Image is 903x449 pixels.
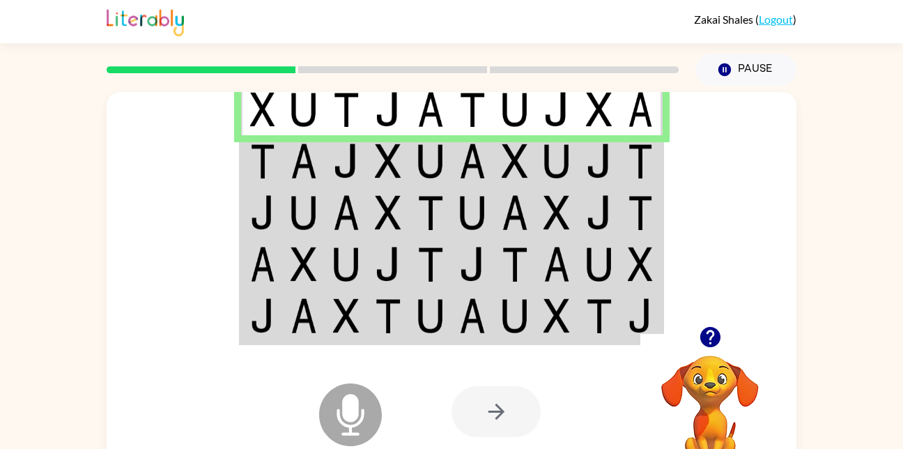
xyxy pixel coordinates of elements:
img: t [502,247,528,282]
span: Zakai Shales [694,13,755,26]
img: x [375,144,401,178]
a: Logout [759,13,793,26]
img: u [291,92,317,127]
img: u [291,195,317,230]
img: a [502,195,528,230]
img: u [586,247,612,282]
img: a [291,298,317,333]
img: x [333,298,360,333]
img: u [417,144,444,178]
img: t [417,247,444,282]
img: j [250,298,275,333]
img: t [586,298,612,333]
img: x [502,144,528,178]
img: x [250,92,275,127]
img: j [375,247,401,282]
img: x [291,247,317,282]
img: x [628,247,653,282]
img: j [586,195,612,230]
img: u [543,144,570,178]
img: t [628,144,653,178]
div: ( ) [694,13,796,26]
img: t [628,195,653,230]
img: j [375,92,401,127]
img: t [375,298,401,333]
img: t [250,144,275,178]
img: u [459,195,486,230]
img: a [459,298,486,333]
button: Pause [695,54,796,86]
img: t [333,92,360,127]
img: u [502,92,528,127]
img: a [291,144,317,178]
img: t [459,92,486,127]
img: x [586,92,612,127]
img: a [250,247,275,282]
img: Literably [107,6,184,36]
img: a [459,144,486,178]
img: a [333,195,360,230]
img: a [628,92,653,127]
img: j [250,195,275,230]
img: j [543,92,570,127]
img: a [543,247,570,282]
img: j [459,247,486,282]
img: t [417,195,444,230]
img: x [543,195,570,230]
img: u [333,247,360,282]
img: u [417,298,444,333]
img: x [543,298,570,333]
img: a [417,92,444,127]
img: j [586,144,612,178]
img: u [502,298,528,333]
img: j [333,144,360,178]
img: x [375,195,401,230]
img: j [628,298,653,333]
